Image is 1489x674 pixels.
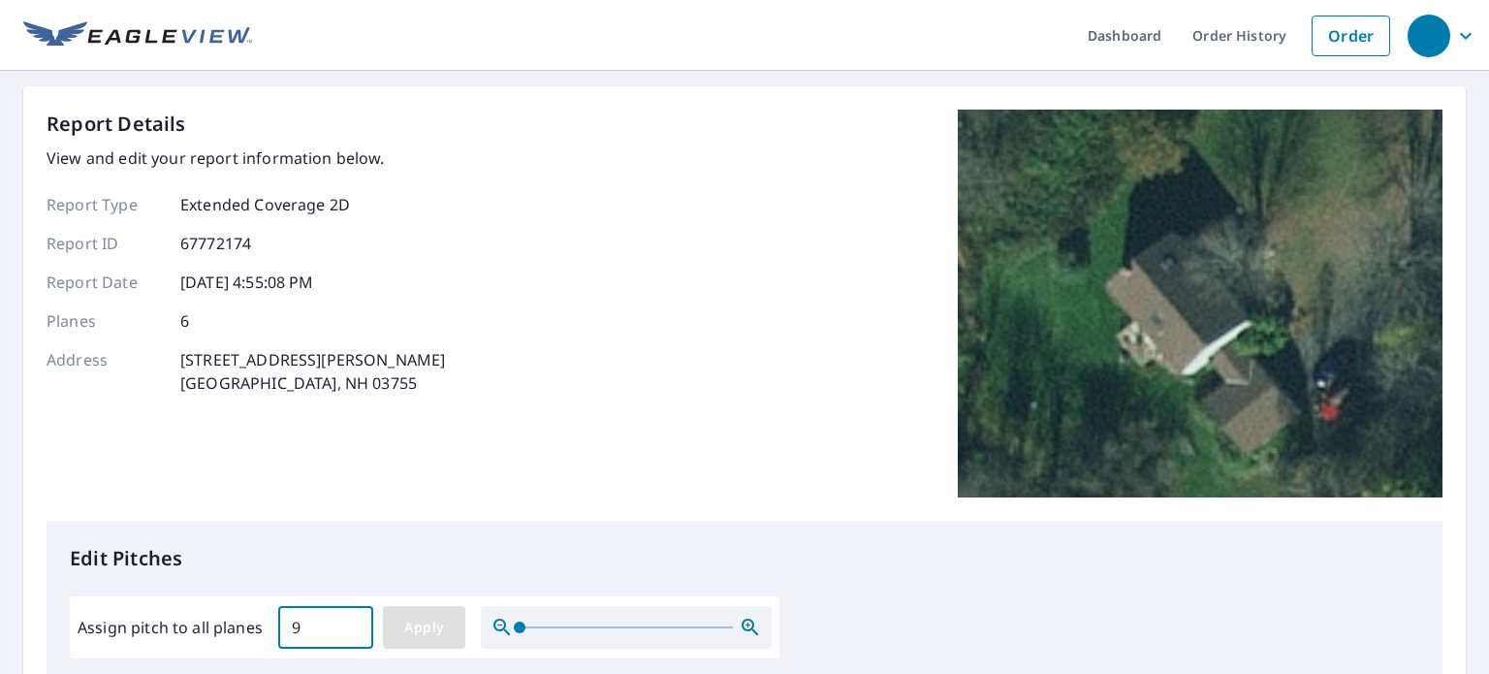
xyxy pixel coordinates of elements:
p: 6 [180,309,189,333]
label: Assign pitch to all planes [78,616,263,639]
p: Report Type [47,193,163,216]
p: Report Date [47,271,163,294]
button: Apply [383,606,465,649]
p: [DATE] 4:55:08 PM [180,271,314,294]
p: Planes [47,309,163,333]
p: View and edit your report information below. [47,146,445,170]
p: Address [47,348,163,395]
img: Top image [958,110,1442,497]
p: [STREET_ADDRESS][PERSON_NAME] [GEOGRAPHIC_DATA], NH 03755 [180,348,445,395]
p: 67772174 [180,232,251,255]
a: Order [1312,16,1390,56]
p: Report Details [47,110,186,139]
p: Report ID [47,232,163,255]
img: EV Logo [23,21,252,50]
input: 00.0 [278,600,373,655]
p: Extended Coverage 2D [180,193,350,216]
p: Edit Pitches [70,544,1419,573]
span: Apply [398,616,450,640]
